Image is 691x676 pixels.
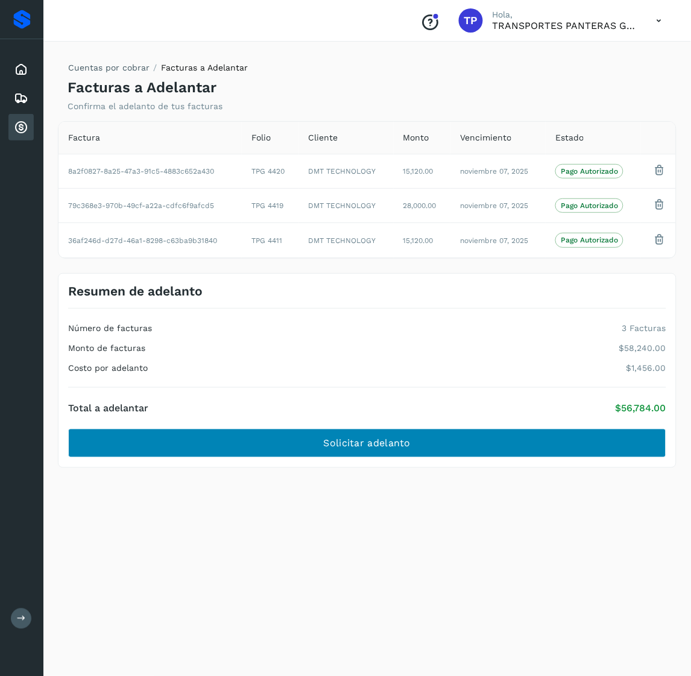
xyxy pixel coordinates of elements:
span: 28,000.00 [403,201,437,210]
span: Estado [555,131,584,144]
h4: Monto de facturas [68,343,145,353]
button: Solicitar adelanto [68,429,666,458]
td: 79c368e3-970b-49cf-a22a-cdfc6f9afcd5 [58,189,242,223]
h4: Facturas a Adelantar [68,79,216,96]
span: Monto [403,131,429,144]
p: Pago Autorizado [561,167,618,175]
td: TPG 4411 [242,223,299,257]
nav: breadcrumb [68,62,248,79]
p: $56,784.00 [616,402,666,414]
td: DMT TECHNOLOGY [299,189,394,223]
a: Cuentas por cobrar [68,63,150,72]
span: Cliente [309,131,338,144]
span: Facturas a Adelantar [161,63,248,72]
span: noviembre 07, 2025 [460,167,528,175]
span: Factura [68,131,100,144]
span: Solicitar adelanto [324,437,411,450]
td: TPG 4420 [242,154,299,188]
td: DMT TECHNOLOGY [299,154,394,188]
p: TRANSPORTES PANTERAS GAPO S.A. DE C.V. [493,20,637,31]
p: $58,240.00 [619,343,666,353]
span: Vencimiento [460,131,511,144]
div: Inicio [8,56,34,83]
h4: Costo por adelanto [68,363,148,373]
span: noviembre 07, 2025 [460,201,528,210]
p: $1,456.00 [626,363,666,373]
p: Hola, [493,10,637,20]
span: noviembre 07, 2025 [460,236,528,245]
h4: Total a adelantar [68,402,148,414]
h4: Número de facturas [68,323,152,333]
p: 3 Facturas [622,323,666,333]
td: 8a2f0827-8a25-47a3-91c5-4883c652a430 [58,154,242,188]
td: DMT TECHNOLOGY [299,223,394,257]
span: 15,120.00 [403,167,434,175]
p: Pago Autorizado [561,236,618,244]
div: Embarques [8,85,34,112]
p: Pago Autorizado [561,201,618,210]
span: Folio [251,131,271,144]
td: 36af246d-d27d-46a1-8298-c63ba9b31840 [58,223,242,257]
p: Confirma el adelanto de tus facturas [68,101,222,112]
td: TPG 4419 [242,189,299,223]
div: Cuentas por cobrar [8,114,34,141]
span: 15,120.00 [403,236,434,245]
h3: Resumen de adelanto [68,283,203,299]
